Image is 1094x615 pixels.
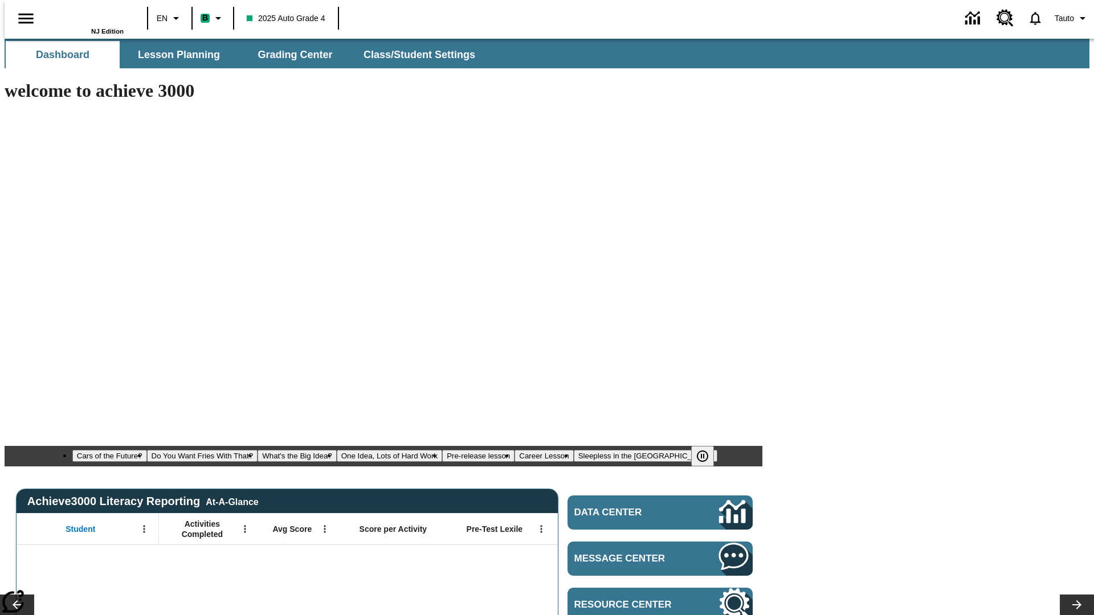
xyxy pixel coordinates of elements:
[568,495,753,530] a: Data Center
[467,524,523,534] span: Pre-Test Lexile
[5,39,1089,68] div: SubNavbar
[1020,3,1050,33] a: Notifications
[36,48,89,61] span: Dashboard
[202,11,208,25] span: B
[6,41,120,68] button: Dashboard
[247,13,325,24] span: 2025 Auto Grade 4
[990,3,1020,34] a: Resource Center, Will open in new tab
[66,524,95,534] span: Student
[72,450,147,462] button: Slide 1 Cars of the Future?
[574,553,685,564] span: Message Center
[1050,8,1094,28] button: Profile/Settings
[354,41,484,68] button: Class/Student Settings
[691,446,725,466] div: Pause
[364,48,475,61] span: Class/Student Settings
[533,520,550,538] button: Open Menu
[691,446,714,466] button: Pause
[157,13,168,24] span: EN
[316,520,333,538] button: Open Menu
[258,48,332,61] span: Grading Center
[958,3,990,34] a: Data Center
[152,8,188,28] button: Language: EN, Select a language
[27,495,259,508] span: Achieve3000 Literacy Reporting
[272,524,312,534] span: Avg Score
[1055,13,1074,24] span: Tauto
[574,450,718,462] button: Slide 7 Sleepless in the Animal Kingdom
[574,507,681,518] span: Data Center
[196,8,230,28] button: Boost Class color is mint green. Change class color
[206,495,258,507] div: At-A-Glance
[568,542,753,576] a: Message Center
[360,524,427,534] span: Score per Activity
[574,599,685,610] span: Resource Center
[5,80,762,101] h1: welcome to achieve 3000
[258,450,337,462] button: Slide 3 What's the Big Idea?
[122,41,236,68] button: Lesson Planning
[138,48,220,61] span: Lesson Planning
[515,450,573,462] button: Slide 6 Career Lesson
[442,450,515,462] button: Slide 5 Pre-release lesson
[1060,594,1094,615] button: Lesson carousel, Next
[50,5,124,28] a: Home
[147,450,258,462] button: Slide 2 Do You Want Fries With That?
[337,450,442,462] button: Slide 4 One Idea, Lots of Hard Work
[5,41,485,68] div: SubNavbar
[165,519,240,539] span: Activities Completed
[238,41,352,68] button: Grading Center
[136,520,153,538] button: Open Menu
[91,28,124,35] span: NJ Edition
[50,4,124,35] div: Home
[236,520,254,538] button: Open Menu
[9,2,43,35] button: Open side menu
